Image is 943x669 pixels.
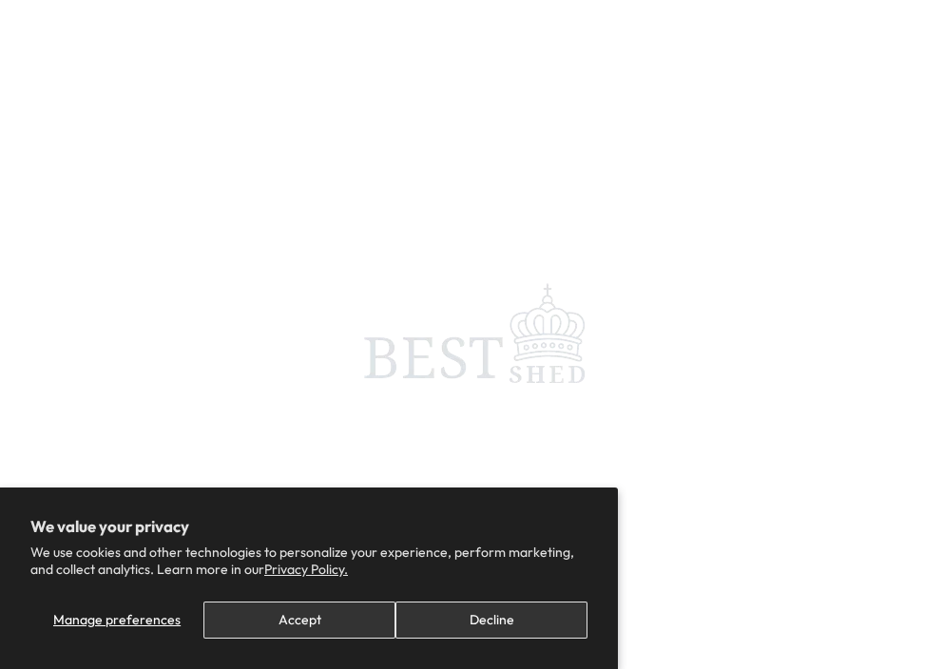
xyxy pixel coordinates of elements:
[30,518,587,535] h2: We value your privacy
[203,602,395,639] button: Accept
[30,602,203,639] button: Manage preferences
[264,561,348,578] a: Privacy Policy.
[395,602,587,639] button: Decline
[53,611,181,628] span: Manage preferences
[30,544,587,578] p: We use cookies and other technologies to personalize your experience, perform marketing, and coll...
